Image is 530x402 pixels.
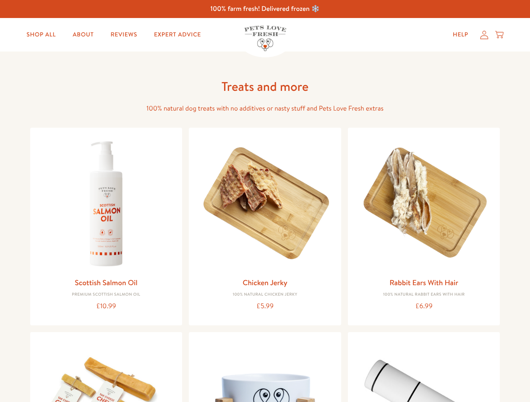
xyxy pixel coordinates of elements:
img: Rabbit Ears With Hair [355,134,493,273]
img: Chicken Jerky [196,134,334,273]
img: Scottish Salmon Oil [37,134,176,273]
a: Rabbit Ears With Hair [389,277,458,288]
a: Shop All [20,26,63,43]
div: £6.99 [355,301,493,312]
div: 100% Natural Chicken Jerky [196,292,334,297]
div: £10.99 [37,301,176,312]
a: Help [446,26,475,43]
h1: Treats and more [131,78,399,95]
a: Expert Advice [147,26,208,43]
span: 100% natural dog treats with no additives or nasty stuff and Pets Love Fresh extras [146,104,384,113]
div: 100% Natural Rabbit Ears with hair [355,292,493,297]
a: Reviews [104,26,144,43]
div: Premium Scottish Salmon Oil [37,292,176,297]
a: Chicken Jerky [243,277,287,288]
div: £5.99 [196,301,334,312]
a: About [66,26,100,43]
img: Pets Love Fresh [244,26,286,51]
a: Scottish Salmon Oil [75,277,137,288]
